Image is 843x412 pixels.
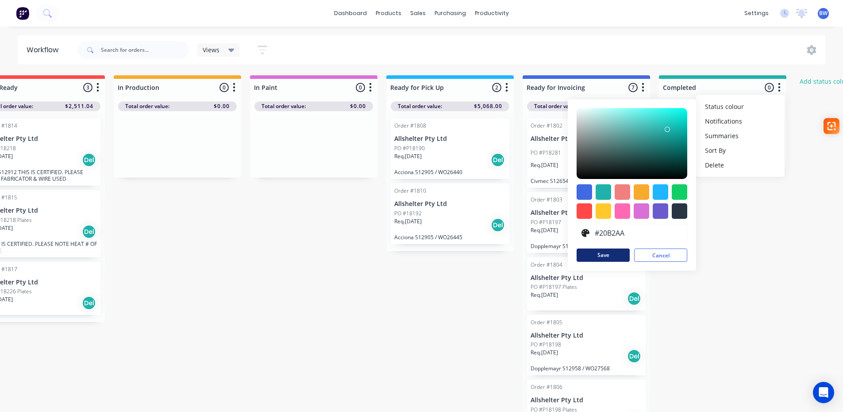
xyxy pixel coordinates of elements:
[577,184,592,200] div: #4169e1
[82,153,96,167] div: Del
[330,7,371,20] a: dashboard
[672,203,687,219] div: #273444
[531,319,562,326] div: Order #1805
[696,99,785,114] button: Status colour
[527,257,646,311] div: Order #1804Allshelter Pty LtdPO #P18197 PlatesReq.[DATE]Del
[27,45,63,55] div: Workflow
[531,274,642,282] p: Allshelter Pty Ltd
[491,218,505,232] div: Del
[391,183,509,244] div: Order #1810Allshelter Pty LtdPO #18192Req.[DATE]DelAcciona S12905 / WO26445
[531,383,562,391] div: Order #1806
[531,135,642,143] p: Allshelter Pty Ltd
[531,218,561,226] p: PO #P18197
[101,41,189,59] input: Search for orders...
[615,184,630,200] div: #f08080
[531,341,561,349] p: PO #P18198
[531,283,577,291] p: PO #P18197 Plates
[262,102,306,110] span: Total order value:
[627,292,641,306] div: Del
[394,135,506,143] p: Allshelter Pty Ltd
[391,118,509,179] div: Order #1808Allshelter Pty LtdPO #P18190Req.[DATE]DelAcciona S12905 / WO26440
[394,210,422,218] p: PO #18192
[531,332,642,339] p: Allshelter Pty Ltd
[474,102,502,110] span: $5,068.00
[527,192,646,253] div: Order #1803Allshelter Pty LtdPO #P18197Req.[DATE]DelDopplemayr S12958 / WO27567
[491,153,505,167] div: Del
[634,184,649,200] div: #f6ab2f
[696,128,785,143] button: Summaries
[394,187,426,195] div: Order #1810
[634,203,649,219] div: #da70d6
[531,365,642,372] p: Dopplemayr S12958 / WO27568
[531,196,562,204] div: Order #1803
[596,203,611,219] div: #ffc82c
[531,209,642,217] p: Allshelter Pty Ltd
[350,102,366,110] span: $0.00
[125,102,169,110] span: Total order value:
[531,291,558,299] p: Req. [DATE]
[82,296,96,310] div: Del
[531,149,561,157] p: PO #P18281
[577,249,630,262] button: Save
[740,7,773,20] div: settings
[394,234,506,241] p: Acciona S12905 / WO26445
[470,7,513,20] div: productivity
[16,7,29,20] img: Factory
[653,184,668,200] div: #1fb6ff
[398,102,442,110] span: Total order value:
[696,158,785,172] button: Delete
[615,203,630,219] div: #ff69b4
[534,102,578,110] span: Total order value:
[653,203,668,219] div: #6a5acd
[531,396,642,404] p: Allshelter Pty Ltd
[203,45,219,54] span: Views
[527,315,646,376] div: Order #1805Allshelter Pty LtdPO #P18198Req.[DATE]DelDopplemayr S12958 / WO27568
[531,122,562,130] div: Order #1802
[696,114,785,128] button: Notifications
[813,382,834,403] div: Open Intercom Messenger
[627,349,641,363] div: Del
[705,102,744,111] span: Status colour
[65,102,93,110] span: $2,511.04
[531,226,558,234] p: Req. [DATE]
[214,102,230,110] span: $0.00
[430,7,470,20] div: purchasing
[394,144,425,152] p: PO #P18190
[394,218,422,225] p: Req. [DATE]
[634,249,687,262] button: Cancel
[394,169,506,175] p: Acciona S12905 / WO26440
[819,9,828,17] span: BW
[531,349,558,357] p: Req. [DATE]
[371,7,406,20] div: products
[527,118,646,188] div: Order #1802Allshelter Pty LtdPO #P18281LReq.[DATE]DelCivmec S12654 / WO21304
[394,200,506,208] p: Allshelter Pty Ltd
[577,203,592,219] div: #ff4949
[531,261,562,269] div: Order #1804
[531,243,642,249] p: Dopplemayr S12958 / WO27567
[531,178,642,184] p: Civmec S12654 / WO21304
[672,184,687,200] div: #13ce66
[696,143,785,158] button: Sort By
[406,7,430,20] div: sales
[394,152,422,160] p: Req. [DATE]
[394,122,426,130] div: Order #1808
[596,184,611,200] div: #20b2aa
[82,225,96,239] div: Del
[531,161,558,169] p: Req. [DATE]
